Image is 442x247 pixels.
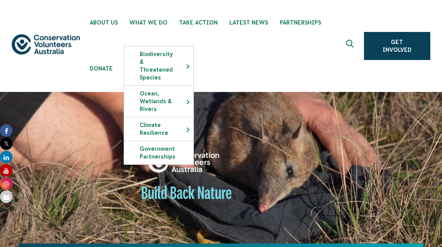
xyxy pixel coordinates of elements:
[124,86,193,117] a: Ocean, Wetlands & Rivers
[124,117,193,141] a: Climate Resilience
[364,32,430,60] a: Get Involved
[124,85,194,117] li: Ocean, Wetlands & Rivers
[280,19,321,26] span: Partnerships
[346,40,355,52] span: Expand search box
[229,19,268,26] span: Latest News
[12,34,80,54] img: logo.svg
[124,141,193,164] a: Government Partnerships
[124,117,194,141] li: Climate Resilience
[124,46,193,85] a: Biodiversity & Threatened Species
[124,46,194,85] li: Biodiversity & Threatened Species
[341,37,360,55] button: Expand search box Close search box
[130,19,167,26] span: What We Do
[90,19,118,26] span: About Us
[90,65,113,72] span: Donate
[179,19,218,26] span: Take Action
